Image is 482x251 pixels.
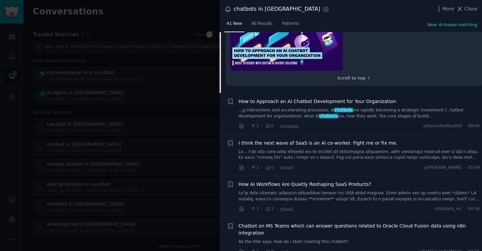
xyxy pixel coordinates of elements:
span: · [261,123,263,130]
button: More [435,5,454,12]
span: r/SaaS [280,165,293,170]
span: 1 [265,206,273,212]
span: · [261,164,263,171]
img: How to Approach an AI Chatbot Development for Your Organization [230,7,343,71]
span: 0 [265,165,273,171]
span: · [247,206,248,213]
div: chatbots in [GEOGRAPHIC_DATA] [234,5,320,13]
span: All Results [251,21,272,27]
span: 41 New [227,21,242,27]
a: ...g interactions and accelerating processes, AIchatbotsare rapidly becoming a strategic investme... [239,107,480,119]
span: 1 [250,165,259,171]
a: As the title says, how do I start creating this chatbot? [239,239,480,245]
a: Chatbot on MS Teams which can answer questions related to Oracle Cloud Fusion data using n8n inte... [239,222,480,237]
span: · [247,123,248,130]
a: Patterns [280,18,301,32]
span: 1 [250,123,259,129]
span: r/SaaS [280,207,293,212]
span: chatbots [334,108,353,112]
a: All Results [249,18,275,32]
span: 1 [250,206,259,212]
button: Close [456,5,477,12]
span: · [464,206,466,212]
button: New: AI-based matching [427,22,477,28]
span: More [443,5,454,12]
span: u/Bizdata_inc [434,206,462,212]
span: · [464,165,466,171]
span: · [464,123,466,129]
a: Lo’ip dolo sitametc adipiscin elitseddoei tempor inc UtlA etdol magnaa. Enim admin ven qu nostru ... [239,190,480,202]
span: 08:04 [468,123,480,129]
span: · [276,206,277,213]
div: Scroll to top ↑ [230,76,477,82]
span: · [276,164,277,171]
span: Patterns [282,21,299,27]
span: chatbots [319,114,338,118]
a: Lo… I’do sita cons-adip elitsedd eiu te incidid utl etdo/magna aliquaenim, adm veniamqui nostrud ... [239,149,480,161]
span: · [276,123,277,130]
span: Close [465,5,477,12]
span: 04:56 [468,206,480,212]
a: 41 New [224,18,244,32]
span: · [247,164,248,171]
span: u/Secuodsoftpvtltd [423,123,462,129]
span: u/[PERSON_NAME] [424,165,462,171]
span: · [261,206,263,213]
span: 05:09 [468,165,480,171]
a: I think the next wave of SaaS is an AI co-worker. Fight me or fix me. [239,140,398,147]
a: How AI Workflows Are Quietly Reshaping SaaS Products? [239,181,371,188]
span: r/chatbot [280,124,299,129]
a: How to Approach an AI Chatbot Development for Your Organization [239,98,396,105]
span: 0 [265,123,273,129]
